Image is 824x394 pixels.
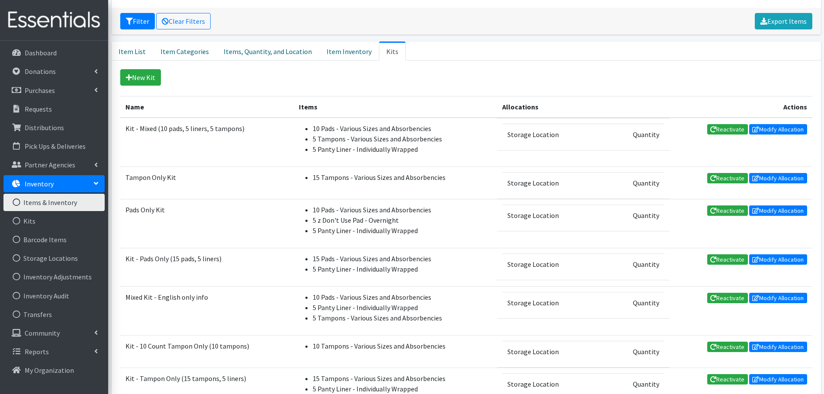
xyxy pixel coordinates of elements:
[749,173,807,183] a: Modify Allocation
[502,124,604,145] td: Storage Location
[313,292,492,302] li: 10 Pads - Various Sizes and Absorbencies
[313,313,492,323] li: 5 Tampons - Various Sizes and Absorbencies
[707,374,748,384] a: Reactivate
[3,324,105,342] a: Community
[502,254,604,275] td: Storage Location
[156,13,211,29] a: Clear Filters
[3,119,105,136] a: Distributions
[120,335,294,368] td: Kit - 10 Count Tampon Only (10 tampons)
[25,86,55,95] p: Purchases
[749,124,807,135] a: Modify Allocation
[502,341,604,362] td: Storage Location
[25,123,64,132] p: Distributions
[313,225,492,236] li: 5 Panty Liner - Individually Wrapped
[25,160,75,169] p: Partner Agencies
[313,144,492,154] li: 5 Panty Liner - Individually Wrapped
[749,254,807,265] a: Modify Allocation
[3,194,105,211] a: Items & Inventory
[604,205,664,226] td: Quantity
[749,205,807,216] a: Modify Allocation
[25,179,54,188] p: Inventory
[25,48,57,57] p: Dashboard
[25,329,60,337] p: Community
[25,347,49,356] p: Reports
[3,44,105,61] a: Dashboard
[749,293,807,303] a: Modify Allocation
[604,292,664,314] td: Quantity
[120,199,294,248] td: Pads Only Kit
[3,343,105,360] a: Reports
[707,293,748,303] a: Reactivate
[3,175,105,192] a: Inventory
[707,124,748,135] a: Reactivate
[120,118,294,167] td: Kit - Mixed (10 pads, 5 liners, 5 tampons)
[120,69,161,86] a: New Kit
[502,292,604,314] td: Storage Location
[604,341,664,362] td: Quantity
[3,100,105,118] a: Requests
[3,138,105,155] a: Pick Ups & Deliveries
[25,105,52,113] p: Requests
[3,82,105,99] a: Purchases
[25,67,56,76] p: Donations
[497,96,670,118] th: Allocations
[379,42,406,61] a: Kits
[749,374,807,384] a: Modify Allocation
[502,205,604,226] td: Storage Location
[120,96,294,118] th: Name
[3,306,105,323] a: Transfers
[3,212,105,230] a: Kits
[3,156,105,173] a: Partner Agencies
[313,134,492,144] li: 5 Tampons - Various Sizes and Absorbencies
[112,42,153,61] a: Item List
[294,96,497,118] th: Items
[707,342,748,352] a: Reactivate
[313,215,492,225] li: 5 z Don't Use Pad - Overnight
[3,231,105,248] a: Barcode Items
[707,205,748,216] a: Reactivate
[749,342,807,352] a: Modify Allocation
[3,362,105,379] a: My Organization
[313,302,492,313] li: 5 Panty Liner - Individually Wrapped
[319,42,379,61] a: Item Inventory
[3,287,105,304] a: Inventory Audit
[313,264,492,274] li: 5 Panty Liner - Individually Wrapped
[707,173,748,183] a: Reactivate
[3,268,105,285] a: Inventory Adjustments
[25,142,86,151] p: Pick Ups & Deliveries
[153,42,216,61] a: Item Categories
[120,167,294,199] td: Tampon Only Kit
[313,205,492,215] li: 10 Pads - Various Sizes and Absorbencies
[3,250,105,267] a: Storage Locations
[502,173,604,194] td: Storage Location
[3,63,105,80] a: Donations
[604,124,664,145] td: Quantity
[120,13,155,29] button: Filter
[707,254,748,265] a: Reactivate
[604,173,664,194] td: Quantity
[313,253,492,264] li: 15 Pads - Various Sizes and Absorbencies
[25,366,74,375] p: My Organization
[3,6,105,35] img: HumanEssentials
[313,123,492,134] li: 10 Pads - Various Sizes and Absorbencies
[120,248,294,286] td: Kit - Pads Only (15 pads, 5 liners)
[216,42,319,61] a: Items, Quantity, and Location
[313,172,492,183] li: 15 Tampons - Various Sizes and Absorbencies
[313,341,492,351] li: 10 Tampons - Various Sizes and Absorbencies
[120,286,294,335] td: Mixed Kit - English only info
[755,13,812,29] a: Export Items
[313,384,492,394] li: 5 Panty Liner - Individually Wrapped
[604,254,664,275] td: Quantity
[313,373,492,384] li: 15 Tampons - Various Sizes and Absorbencies
[670,96,812,118] th: Actions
